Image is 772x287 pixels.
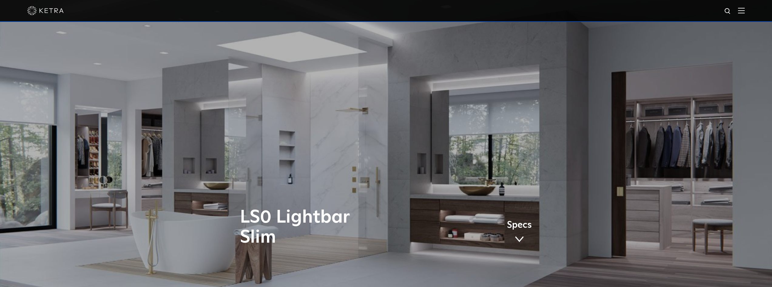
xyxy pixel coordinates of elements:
[724,8,732,15] img: search icon
[507,221,532,230] span: Specs
[240,207,411,248] h1: LS0 Lightbar Slim
[27,6,64,15] img: ketra-logo-2019-white
[507,221,532,244] a: Specs
[738,8,745,13] img: Hamburger%20Nav.svg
